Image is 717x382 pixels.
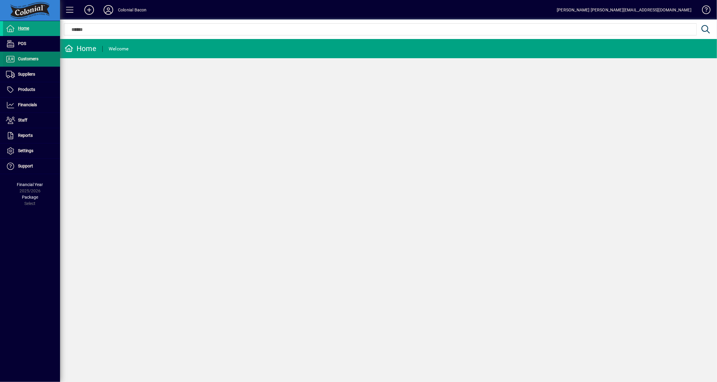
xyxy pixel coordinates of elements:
[17,182,43,187] span: Financial Year
[18,102,37,107] span: Financials
[18,26,29,31] span: Home
[22,195,38,200] span: Package
[18,41,26,46] span: POS
[557,5,691,15] div: [PERSON_NAME] [PERSON_NAME][EMAIL_ADDRESS][DOMAIN_NAME]
[18,148,33,153] span: Settings
[3,159,60,174] a: Support
[18,164,33,168] span: Support
[80,5,99,15] button: Add
[697,1,709,21] a: Knowledge Base
[65,44,96,53] div: Home
[3,128,60,143] a: Reports
[3,82,60,97] a: Products
[18,118,27,122] span: Staff
[18,72,35,77] span: Suppliers
[18,133,33,138] span: Reports
[3,52,60,67] a: Customers
[99,5,118,15] button: Profile
[3,98,60,113] a: Financials
[18,87,35,92] span: Products
[3,36,60,51] a: POS
[118,5,146,15] div: Colonial Bacon
[3,113,60,128] a: Staff
[3,143,60,158] a: Settings
[18,56,38,61] span: Customers
[109,44,129,54] div: Welcome
[3,67,60,82] a: Suppliers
